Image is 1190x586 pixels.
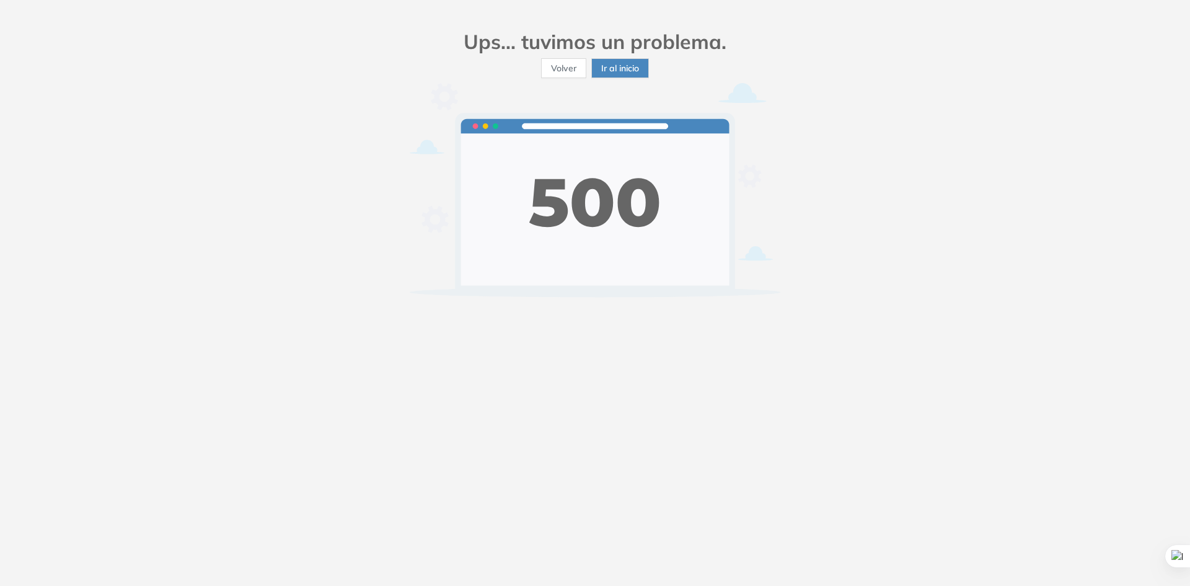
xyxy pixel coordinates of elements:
span: Ir al inicio [601,61,639,75]
button: Volver [541,58,586,78]
button: Ir al inicio [591,58,649,78]
span: Volver [551,61,576,75]
h2: Ups... tuvimos un problema. [409,30,781,53]
img: error [409,83,781,297]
